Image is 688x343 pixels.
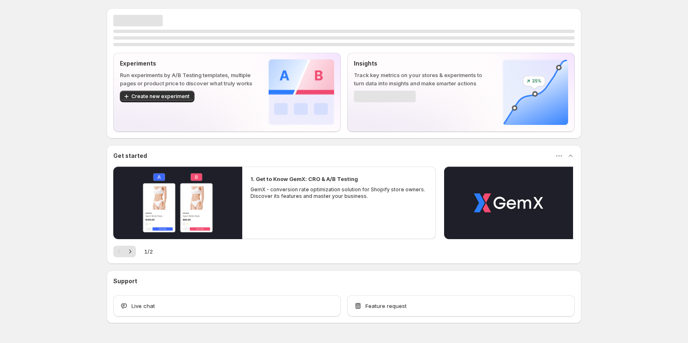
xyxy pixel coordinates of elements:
[131,93,190,100] span: Create new experiment
[120,59,255,68] p: Experiments
[124,246,136,257] button: Next
[131,302,155,310] span: Live chat
[503,59,568,125] img: Insights
[250,175,358,183] h2: 1. Get to Know GemX: CRO & A/B Testing
[365,302,407,310] span: Feature request
[144,247,153,256] span: 1 / 2
[250,186,428,200] p: GemX - conversion rate optimization solution for Shopify store owners. Discover its features and ...
[444,167,573,239] button: Play video
[120,91,194,102] button: Create new experiment
[113,167,242,239] button: Play video
[354,71,489,87] p: Track key metrics on your stores & experiments to turn data into insights and make smarter actions
[113,277,137,285] h3: Support
[113,246,136,257] nav: Pagination
[269,59,334,125] img: Experiments
[113,152,147,160] h3: Get started
[354,59,489,68] p: Insights
[120,71,255,87] p: Run experiments by A/B Testing templates, multiple pages or product price to discover what truly ...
